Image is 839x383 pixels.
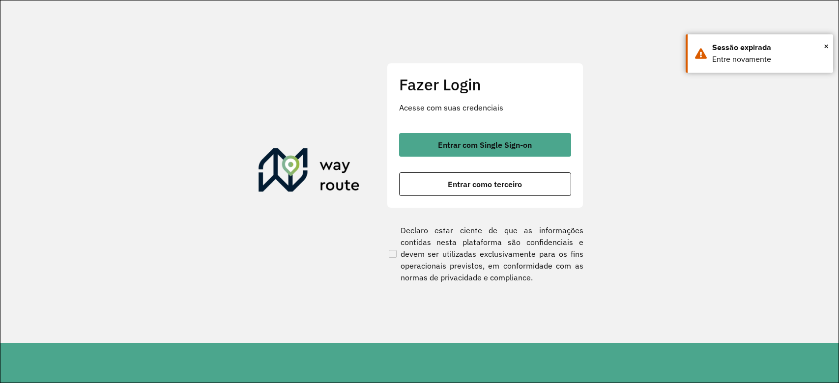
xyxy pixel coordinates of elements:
button: button [399,133,571,157]
button: Close [824,39,829,54]
label: Declaro estar ciente de que as informações contidas nesta plataforma são confidenciais e devem se... [387,224,583,283]
div: Sessão expirada [712,42,826,54]
span: Entrar como terceiro [448,180,522,188]
span: Entrar com Single Sign-on [438,141,532,149]
span: × [824,39,829,54]
p: Acesse com suas credenciais [399,102,571,113]
div: Entre novamente [712,54,826,65]
h2: Fazer Login [399,75,571,94]
img: Roteirizador AmbevTech [259,148,360,195]
button: button [399,172,571,196]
